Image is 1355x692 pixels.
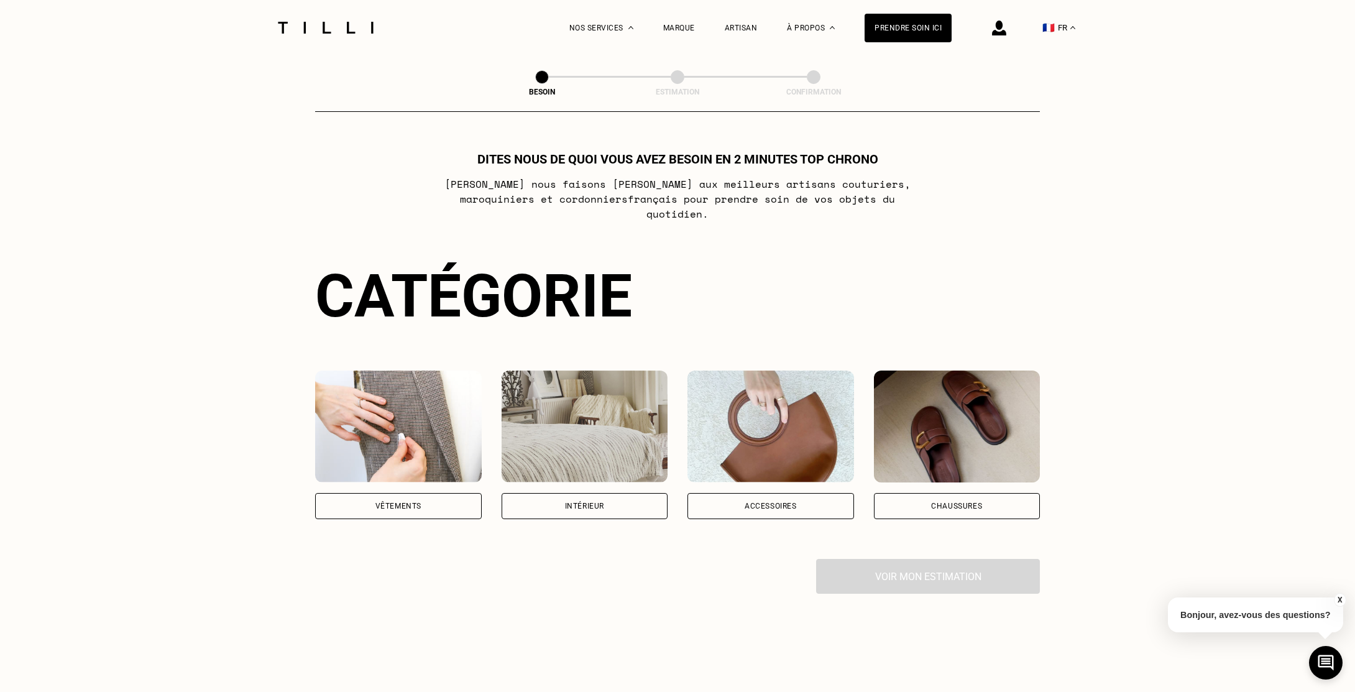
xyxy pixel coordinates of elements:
img: Accessoires [687,371,854,482]
img: Vêtements [315,371,482,482]
a: Artisan [725,24,758,32]
img: menu déroulant [1070,26,1075,29]
img: Intérieur [502,371,668,482]
img: Logo du service de couturière Tilli [273,22,378,34]
div: Catégorie [315,261,1040,331]
a: Marque [663,24,695,32]
p: [PERSON_NAME] nous faisons [PERSON_NAME] aux meilleurs artisans couturiers , maroquiniers et cord... [431,177,924,221]
img: Chaussures [874,371,1040,482]
img: icône connexion [992,21,1006,35]
img: Menu déroulant [628,26,633,29]
span: 🇫🇷 [1042,22,1055,34]
button: X [1333,593,1346,607]
div: Accessoires [745,502,797,510]
img: Menu déroulant à propos [830,26,835,29]
div: Vêtements [375,502,421,510]
div: Confirmation [751,88,876,96]
a: Prendre soin ici [865,14,952,42]
div: Besoin [480,88,604,96]
div: Estimation [615,88,740,96]
div: Intérieur [565,502,604,510]
div: Chaussures [931,502,982,510]
h1: Dites nous de quoi vous avez besoin en 2 minutes top chrono [477,152,878,167]
p: Bonjour, avez-vous des questions? [1168,597,1343,632]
